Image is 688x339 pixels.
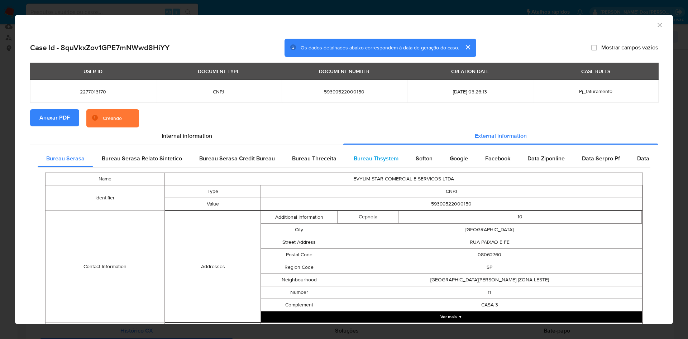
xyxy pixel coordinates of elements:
td: 59399522000150 [261,198,642,210]
td: Identifier [46,185,165,211]
td: CNPJ [261,185,642,198]
td: [GEOGRAPHIC_DATA] [337,224,642,236]
span: [DATE] 03:26:13 [416,88,524,95]
span: 2277013170 [39,88,147,95]
span: Internal information [162,132,212,140]
td: Type [165,185,261,198]
span: Softon [416,154,433,163]
span: Bureau Serasa [46,154,85,163]
td: Addresses [165,211,261,323]
td: Complement [261,299,337,311]
td: [GEOGRAPHIC_DATA][PERSON_NAME] (ZONA LESTE) [337,274,642,286]
td: 11 [337,286,642,299]
td: Cepnota [338,211,398,223]
td: City [261,224,337,236]
button: cerrar [459,39,476,56]
td: Postal Code [261,249,337,261]
h2: Case Id - 8quVkxZov1GPE7mNWwd8HiYY [30,43,169,52]
span: Anexar PDF [39,110,70,126]
div: CREATION DATE [447,65,493,77]
span: Pj_faturamento [579,88,612,95]
span: Data Ziponline [527,154,565,163]
td: CASA 3 [337,299,642,311]
td: Additional Information [261,211,337,224]
input: Mostrar campos vazios [591,45,597,50]
td: Contact Information [46,211,165,323]
td: Value [165,198,261,210]
td: RUA PAIXAO E FE [337,236,642,249]
div: DOCUMENT TYPE [193,65,244,77]
td: EVYLIM STAR COMERCIAL E SERVICOS LTDA [165,173,643,185]
span: Bureau Serasa Credit Bureau [199,154,275,163]
span: Google [450,154,468,163]
div: closure-recommendation-modal [15,15,673,324]
span: CNPJ [164,88,273,95]
td: Neighbourhood [261,274,337,286]
td: 10 [398,211,642,223]
span: Facebook [485,154,510,163]
span: Os dados detalhados abaixo correspondem à data de geração do caso. [301,44,459,51]
div: Creando [103,115,122,122]
span: External information [475,132,527,140]
td: Number [261,286,337,299]
td: Sociedade Empresária Limitada [261,323,642,335]
button: Fechar a janela [656,21,663,28]
span: Data Serpro Pj [637,154,675,163]
div: Detailed external info [38,150,650,167]
span: Bureau Serasa Relato Sintetico [102,154,182,163]
span: 59399522000150 [290,88,399,95]
td: Name [46,173,165,185]
span: Data Serpro Pf [582,154,620,163]
div: CASE RULES [577,65,615,77]
div: DOCUMENT NUMBER [315,65,374,77]
span: Bureau Threceita [292,154,336,163]
button: Anexar PDF [30,109,79,126]
td: SP [337,261,642,274]
td: 08062760 [337,249,642,261]
td: Street Address [261,236,337,249]
td: Region Code [261,261,337,274]
span: Mostrar campos vazios [601,44,658,51]
span: Bureau Thsystem [354,154,398,163]
div: USER ID [79,65,107,77]
div: Detailed info [30,127,658,145]
td: Legal Type [165,323,261,335]
button: Expand array [261,311,642,322]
